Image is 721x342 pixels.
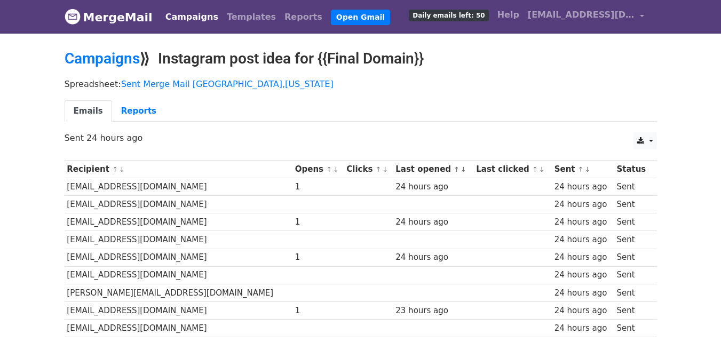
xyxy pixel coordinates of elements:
[614,284,652,301] td: Sent
[528,9,635,21] span: [EMAIL_ADDRESS][DOMAIN_NAME]
[65,284,292,301] td: [PERSON_NAME][EMAIL_ADDRESS][DOMAIN_NAME]
[65,301,292,319] td: [EMAIL_ADDRESS][DOMAIN_NAME]
[65,249,292,266] td: [EMAIL_ADDRESS][DOMAIN_NAME]
[112,100,165,122] a: Reports
[121,79,334,89] a: Sent Merge Mail [GEOGRAPHIC_DATA],[US_STATE]
[554,234,612,246] div: 24 hours ago
[554,287,612,299] div: 24 hours ago
[614,178,652,196] td: Sent
[539,165,545,173] a: ↓
[295,181,342,193] div: 1
[382,165,388,173] a: ↓
[554,269,612,281] div: 24 hours ago
[333,165,339,173] a: ↓
[331,10,390,25] a: Open Gmail
[493,4,524,26] a: Help
[65,196,292,213] td: [EMAIL_ADDRESS][DOMAIN_NAME]
[554,181,612,193] div: 24 hours ago
[405,4,493,26] a: Daily emails left: 50
[395,216,471,228] div: 24 hours ago
[554,322,612,335] div: 24 hours ago
[395,181,471,193] div: 24 hours ago
[614,301,652,319] td: Sent
[585,165,591,173] a: ↓
[554,251,612,264] div: 24 hours ago
[65,161,292,178] th: Recipient
[112,165,118,173] a: ↑
[295,216,342,228] div: 1
[614,161,652,178] th: Status
[65,231,292,249] td: [EMAIL_ADDRESS][DOMAIN_NAME]
[554,198,612,211] div: 24 hours ago
[326,165,332,173] a: ↑
[393,161,473,178] th: Last opened
[454,165,459,173] a: ↑
[65,213,292,231] td: [EMAIL_ADDRESS][DOMAIN_NAME]
[614,213,652,231] td: Sent
[65,132,657,144] p: Sent 24 hours ago
[614,231,652,249] td: Sent
[292,161,344,178] th: Opens
[65,266,292,284] td: [EMAIL_ADDRESS][DOMAIN_NAME]
[65,78,657,90] p: Spreadsheet:
[614,249,652,266] td: Sent
[161,6,223,28] a: Campaigns
[223,6,280,28] a: Templates
[461,165,466,173] a: ↓
[344,161,393,178] th: Clicks
[376,165,382,173] a: ↑
[395,305,471,317] div: 23 hours ago
[524,4,648,29] a: [EMAIL_ADDRESS][DOMAIN_NAME]
[65,319,292,337] td: [EMAIL_ADDRESS][DOMAIN_NAME]
[614,196,652,213] td: Sent
[295,305,342,317] div: 1
[578,165,584,173] a: ↑
[65,9,81,25] img: MergeMail logo
[65,100,112,122] a: Emails
[65,178,292,196] td: [EMAIL_ADDRESS][DOMAIN_NAME]
[280,6,327,28] a: Reports
[532,165,538,173] a: ↑
[473,161,551,178] th: Last clicked
[552,161,614,178] th: Sent
[409,10,488,21] span: Daily emails left: 50
[65,50,140,67] a: Campaigns
[65,6,153,28] a: MergeMail
[554,305,612,317] div: 24 hours ago
[614,319,652,337] td: Sent
[554,216,612,228] div: 24 hours ago
[295,251,342,264] div: 1
[614,266,652,284] td: Sent
[65,50,657,68] h2: ⟫ Instagram post idea for {{Final Domain}}
[395,251,471,264] div: 24 hours ago
[119,165,125,173] a: ↓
